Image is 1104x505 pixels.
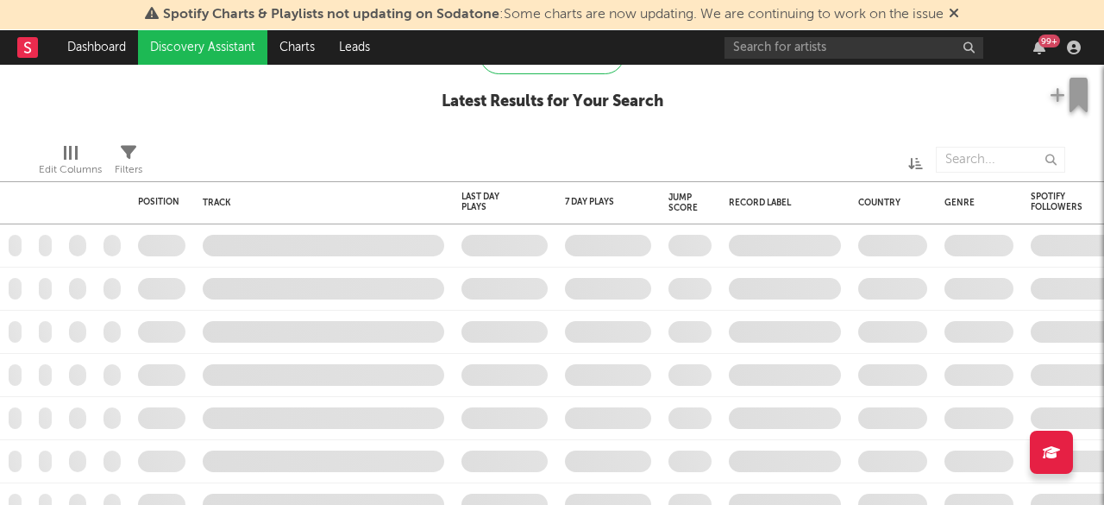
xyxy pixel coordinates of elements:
[565,197,625,207] div: 7 Day Plays
[115,160,142,180] div: Filters
[55,30,138,65] a: Dashboard
[203,198,436,208] div: Track
[163,8,499,22] span: Spotify Charts & Playlists not updating on Sodatone
[461,192,522,212] div: Last Day Plays
[724,37,983,59] input: Search for artists
[1033,41,1045,54] button: 99+
[944,198,1005,208] div: Genre
[936,147,1065,173] input: Search...
[138,30,267,65] a: Discovery Assistant
[327,30,382,65] a: Leads
[39,160,102,180] div: Edit Columns
[163,8,944,22] span: : Some charts are now updating. We are continuing to work on the issue
[949,8,959,22] span: Dismiss
[668,193,698,213] div: Jump Score
[138,197,179,207] div: Position
[115,138,142,188] div: Filters
[729,198,832,208] div: Record Label
[1031,192,1091,212] div: Spotify Followers
[1038,35,1060,47] div: 99 +
[39,138,102,188] div: Edit Columns
[267,30,327,65] a: Charts
[858,198,919,208] div: Country
[442,92,663,112] div: Latest Results for Your Search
